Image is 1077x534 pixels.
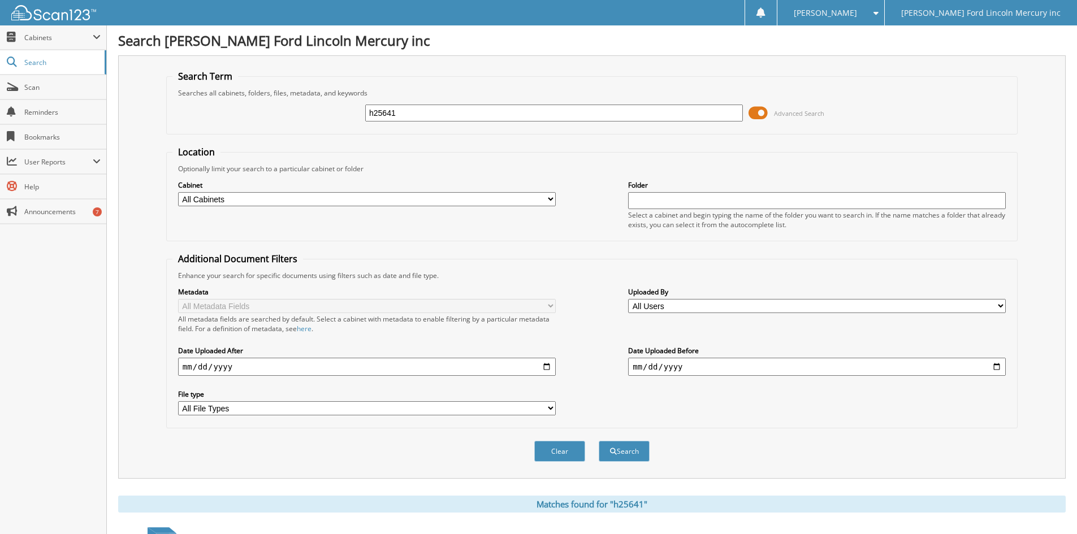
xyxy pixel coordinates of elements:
label: Folder [628,180,1006,190]
div: All metadata fields are searched by default. Select a cabinet with metadata to enable filtering b... [178,314,556,333]
span: Bookmarks [24,132,101,142]
div: Matches found for "h25641" [118,496,1066,513]
div: 7 [93,207,102,216]
legend: Location [172,146,220,158]
button: Search [599,441,650,462]
div: Enhance your search for specific documents using filters such as date and file type. [172,271,1011,280]
label: Uploaded By [628,287,1006,297]
div: Optionally limit your search to a particular cabinet or folder [172,164,1011,173]
span: Scan [24,83,101,92]
span: Help [24,182,101,192]
span: Cabinets [24,33,93,42]
legend: Search Term [172,70,238,83]
label: File type [178,389,556,399]
button: Clear [534,441,585,462]
div: Select a cabinet and begin typing the name of the folder you want to search in. If the name match... [628,210,1006,229]
input: end [628,358,1006,376]
input: start [178,358,556,376]
span: Advanced Search [774,109,824,118]
label: Date Uploaded Before [628,346,1006,355]
span: User Reports [24,157,93,167]
div: Searches all cabinets, folders, files, metadata, and keywords [172,88,1011,98]
a: here [297,324,312,333]
img: scan123-logo-white.svg [11,5,96,20]
span: Reminders [24,107,101,117]
legend: Additional Document Filters [172,253,303,265]
span: [PERSON_NAME] [794,10,857,16]
h1: Search [PERSON_NAME] Ford Lincoln Mercury inc [118,31,1066,50]
label: Date Uploaded After [178,346,556,355]
span: Announcements [24,207,101,216]
span: Search [24,58,99,67]
label: Metadata [178,287,556,297]
span: [PERSON_NAME] Ford Lincoln Mercury inc [901,10,1061,16]
label: Cabinet [178,180,556,190]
